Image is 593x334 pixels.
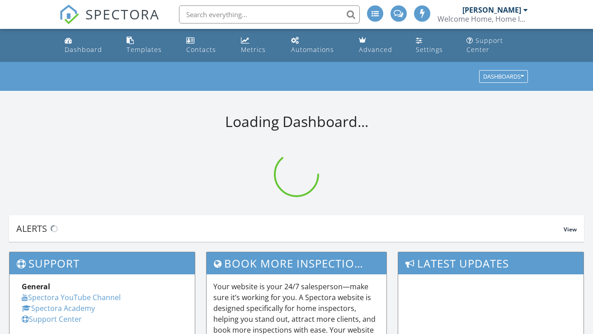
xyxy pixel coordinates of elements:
a: Settings [412,33,456,58]
div: Contacts [186,45,216,54]
div: Dashboards [483,74,524,80]
span: View [564,226,577,233]
strong: General [22,282,50,292]
h3: Book More Inspections [207,252,386,274]
div: Welcome Home, Home Inspections LLC [438,14,528,24]
div: Automations [291,45,334,54]
a: Spectora Academy [22,303,95,313]
div: Dashboard [65,45,102,54]
a: Metrics [237,33,280,58]
a: Advanced [355,33,405,58]
a: Spectora YouTube Channel [22,292,121,302]
div: [PERSON_NAME] [462,5,521,14]
span: SPECTORA [85,5,160,24]
a: Automations (Advanced) [287,33,348,58]
a: Dashboard [61,33,116,58]
a: Templates [123,33,175,58]
input: Search everything... [179,5,360,24]
div: Settings [416,45,443,54]
div: Alerts [16,222,564,235]
h3: Support [9,252,195,274]
a: Support Center [463,33,532,58]
img: The Best Home Inspection Software - Spectora [59,5,79,24]
a: Support Center [22,314,82,324]
a: SPECTORA [59,12,160,31]
div: Support Center [466,36,503,54]
a: Contacts [183,33,231,58]
div: Metrics [241,45,266,54]
div: Advanced [359,45,392,54]
div: Templates [127,45,162,54]
h3: Latest Updates [398,252,584,274]
button: Dashboards [479,71,528,83]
